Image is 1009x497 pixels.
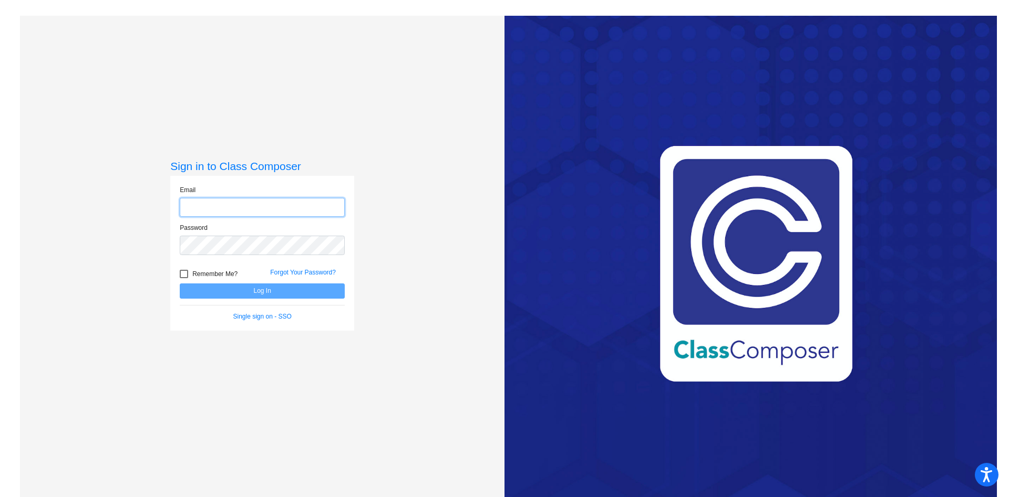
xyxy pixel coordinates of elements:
label: Password [180,223,208,232]
a: Forgot Your Password? [270,269,336,276]
label: Email [180,185,195,195]
button: Log In [180,283,345,299]
h3: Sign in to Class Composer [170,160,354,173]
span: Remember Me? [192,268,238,280]
a: Single sign on - SSO [233,313,292,320]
